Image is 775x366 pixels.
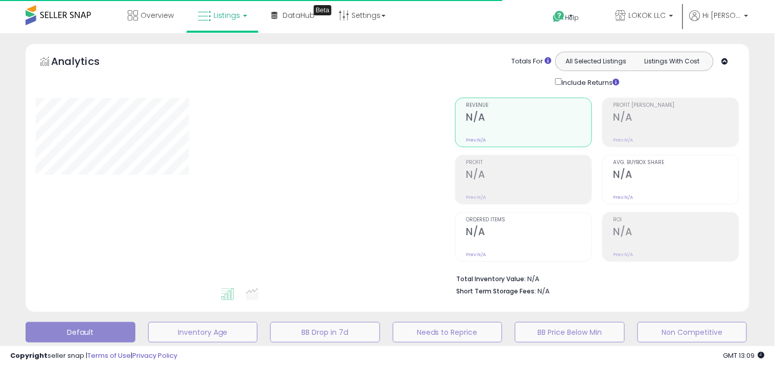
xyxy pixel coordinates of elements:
[466,103,592,108] span: Revenue
[132,351,177,360] a: Privacy Policy
[558,55,635,68] button: All Selected Listings
[466,217,592,223] span: Ordered Items
[614,103,739,108] span: Profit [PERSON_NAME]
[283,10,315,20] span: DataHub
[393,322,503,342] button: Needs to Reprice
[457,274,526,283] b: Total Inventory Value:
[466,194,486,200] small: Prev: N/A
[10,351,177,361] div: seller snap | |
[629,10,666,20] span: LOKOK LLC
[614,217,739,223] span: ROI
[703,10,741,20] span: Hi [PERSON_NAME]
[148,322,258,342] button: Inventory Age
[515,322,625,342] button: BB Price Below Min
[314,5,332,15] div: Tooltip anchor
[548,76,632,87] div: Include Returns
[690,10,748,33] a: Hi [PERSON_NAME]
[457,287,536,295] b: Short Term Storage Fees:
[457,272,732,284] li: N/A
[614,194,633,200] small: Prev: N/A
[566,13,579,22] span: Help
[512,57,552,66] div: Totals For
[10,351,48,360] strong: Copyright
[214,10,240,20] span: Listings
[614,160,739,166] span: Avg. Buybox Share
[614,111,739,125] h2: N/A
[545,3,599,33] a: Help
[723,351,765,360] span: 2025-09-17 13:09 GMT
[140,10,174,20] span: Overview
[634,55,710,68] button: Listings With Cost
[87,351,131,360] a: Terms of Use
[614,251,633,258] small: Prev: N/A
[466,160,592,166] span: Profit
[614,137,633,143] small: Prev: N/A
[466,226,592,240] h2: N/A
[466,137,486,143] small: Prev: N/A
[466,251,486,258] small: Prev: N/A
[538,286,550,296] span: N/A
[614,169,739,182] h2: N/A
[614,226,739,240] h2: N/A
[51,54,120,71] h5: Analytics
[270,322,380,342] button: BB Drop in 7d
[26,322,135,342] button: Default
[466,169,592,182] h2: N/A
[466,111,592,125] h2: N/A
[638,322,747,342] button: Non Competitive
[553,10,566,23] i: Get Help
